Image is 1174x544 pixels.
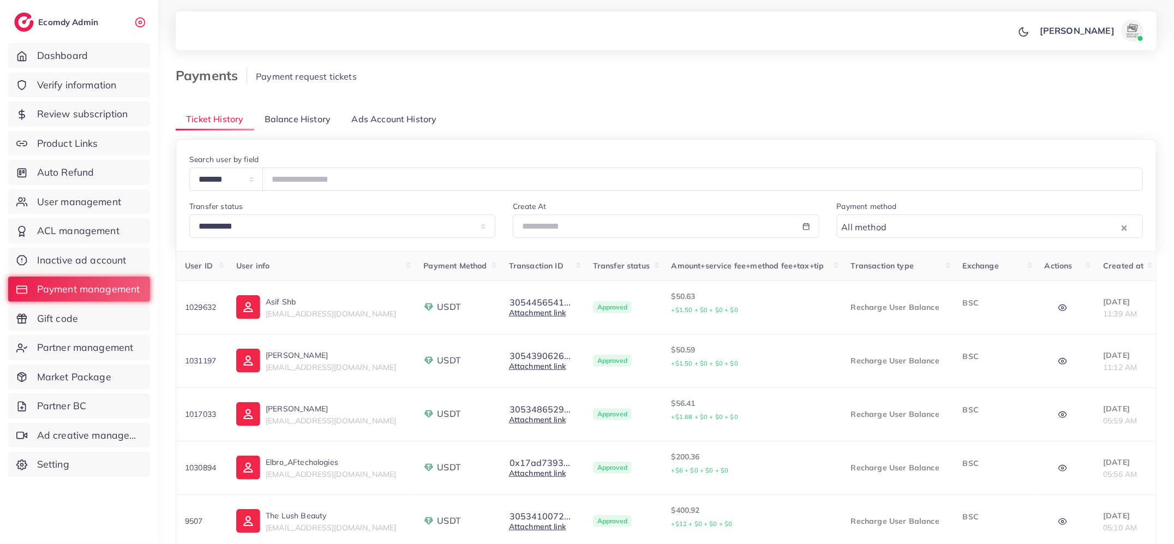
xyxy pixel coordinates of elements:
[593,462,632,474] span: Approved
[37,399,87,413] span: Partner BC
[266,349,396,362] p: [PERSON_NAME]
[266,402,396,415] p: [PERSON_NAME]
[509,261,564,271] span: Transaction ID
[851,301,945,314] p: Recharge User Balance
[963,350,1027,363] p: BSC
[851,408,945,421] p: Recharge User Balance
[256,71,357,82] span: Payment request tickets
[37,107,128,121] span: Review subscription
[8,306,150,331] a: Gift code
[236,456,260,480] img: ic-user-info.36bf1079.svg
[266,523,396,533] span: [EMAIL_ADDRESS][DOMAIN_NAME]
[266,469,396,479] span: [EMAIL_ADDRESS][DOMAIN_NAME]
[1103,362,1137,372] span: 11:12 AM
[672,450,834,477] p: $200.36
[509,404,571,414] button: 3053486529...
[672,504,834,530] p: $400.92
[37,282,140,296] span: Payment management
[8,393,150,419] a: Partner BC
[509,351,571,361] button: 3054390626...
[593,301,632,313] span: Approved
[1103,261,1144,271] span: Created at
[8,189,150,214] a: User management
[185,461,219,474] p: 1030894
[185,354,219,367] p: 1031197
[513,201,546,212] label: Create At
[672,467,729,474] small: +$6 + $0 + $0 + $0
[8,131,150,156] a: Product Links
[423,261,487,271] span: Payment Method
[1103,416,1137,426] span: 05:59 AM
[437,408,461,420] span: USDT
[509,297,571,307] button: 3054456541...
[672,306,738,314] small: +$1.50 + $0 + $0 + $0
[265,113,331,125] span: Balance History
[1103,456,1147,469] p: [DATE]
[37,195,121,209] span: User management
[851,354,945,367] p: Recharge User Balance
[437,301,461,313] span: USDT
[672,343,834,370] p: $50.59
[14,13,101,32] a: logoEcomdy Admin
[266,416,396,426] span: [EMAIL_ADDRESS][DOMAIN_NAME]
[1122,221,1127,234] button: Clear Selected
[1103,309,1137,319] span: 11:39 AM
[236,349,260,373] img: ic-user-info.36bf1079.svg
[851,515,945,528] p: Recharge User Balance
[423,516,434,527] img: payment
[185,515,219,528] p: 9507
[185,408,219,421] p: 1017033
[266,309,396,319] span: [EMAIL_ADDRESS][DOMAIN_NAME]
[672,413,738,421] small: +$1.68 + $0 + $0 + $0
[423,302,434,313] img: payment
[236,261,269,271] span: User info
[851,261,914,271] span: Transaction type
[8,452,150,477] a: Setting
[37,457,69,471] span: Setting
[837,214,1143,238] div: Search for option
[437,354,461,367] span: USDT
[509,361,566,371] a: Attachment link
[8,160,150,185] a: Auto Refund
[672,397,834,423] p: $56.41
[1034,20,1148,41] a: [PERSON_NAME]avatar
[185,301,219,314] p: 1029632
[266,295,396,308] p: Asif Shb
[593,408,632,420] span: Approved
[672,261,824,271] span: Amount+service fee+method fee+tax+tip
[963,403,1027,416] p: BSC
[423,409,434,420] img: payment
[1103,402,1147,415] p: [DATE]
[189,201,243,212] label: Transfer status
[837,201,897,212] label: Payment method
[509,308,566,318] a: Attachment link
[266,456,396,469] p: Elbro_AFtechologies
[14,13,34,32] img: logo
[37,78,117,92] span: Verify information
[593,261,650,271] span: Transfer status
[37,253,127,267] span: Inactive ad account
[189,154,259,165] label: Search user by field
[186,113,243,125] span: Ticket History
[8,101,150,127] a: Review subscription
[8,335,150,360] a: Partner management
[8,43,150,68] a: Dashboard
[1103,349,1147,362] p: [DATE]
[672,360,738,367] small: +$1.50 + $0 + $0 + $0
[1103,523,1137,533] span: 05:10 AM
[37,136,98,151] span: Product Links
[37,370,111,384] span: Market Package
[593,355,632,367] span: Approved
[37,340,134,355] span: Partner management
[840,219,889,236] span: All method
[8,423,150,448] a: Ad creative management
[509,415,566,425] a: Attachment link
[8,248,150,273] a: Inactive ad account
[423,355,434,366] img: payment
[236,295,260,319] img: ic-user-info.36bf1079.svg
[37,428,142,443] span: Ad creative management
[963,457,1027,470] p: BSC
[8,277,150,302] a: Payment management
[37,312,78,326] span: Gift code
[890,219,1119,236] input: Search for option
